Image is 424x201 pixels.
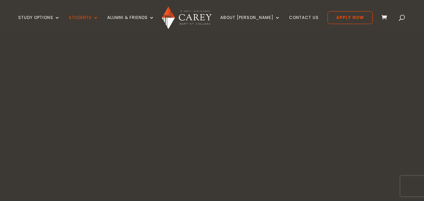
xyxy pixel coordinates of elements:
[18,15,60,31] a: Study Options
[220,15,280,31] a: About [PERSON_NAME]
[69,15,98,31] a: Students
[107,15,154,31] a: Alumni & Friends
[162,6,211,29] img: Carey Baptist College
[289,15,319,31] a: Contact Us
[328,11,373,24] a: Apply Now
